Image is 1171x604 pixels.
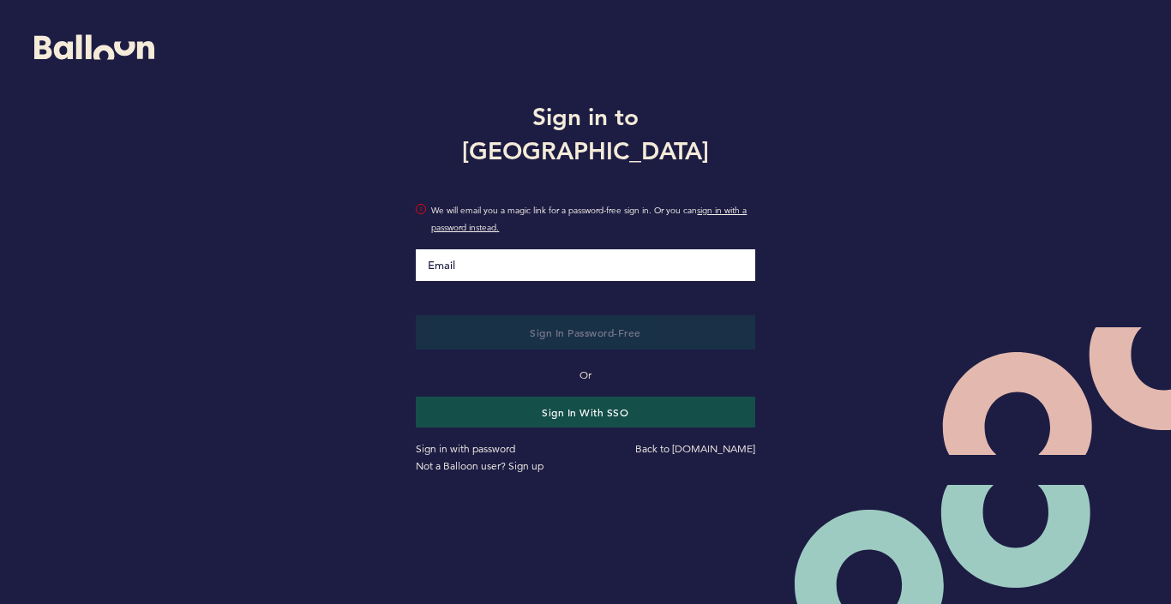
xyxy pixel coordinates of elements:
a: Not a Balloon user? Sign up [416,459,543,472]
a: Sign in with password [416,442,515,455]
p: Or [416,367,754,384]
button: Sign in with SSO [416,397,754,428]
span: Sign in Password-Free [530,326,641,339]
button: Sign in Password-Free [416,315,754,350]
input: Email [416,249,754,281]
span: We will email you a magic link for a password-free sign in. Or you can [431,202,754,236]
h1: Sign in to [GEOGRAPHIC_DATA] [403,99,767,168]
a: Back to [DOMAIN_NAME] [635,442,755,455]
